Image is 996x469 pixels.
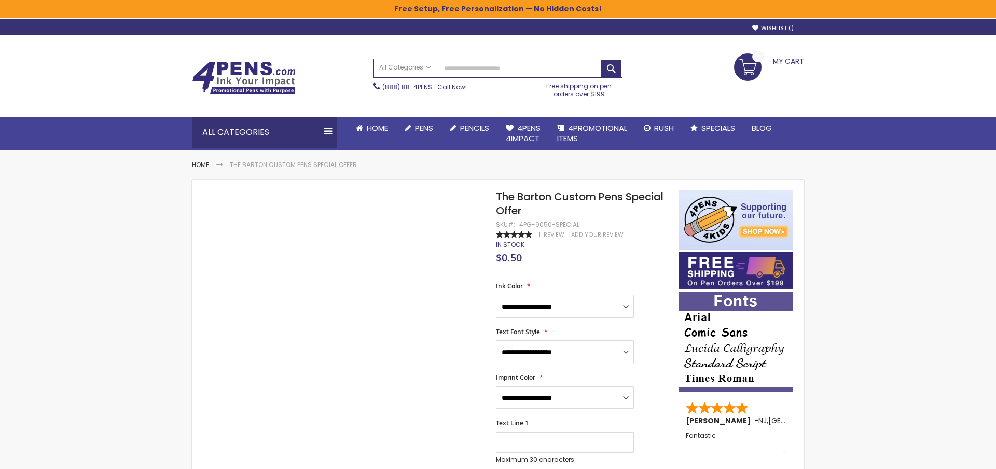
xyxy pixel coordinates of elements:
span: - , [754,416,845,426]
div: All Categories [192,117,337,148]
span: All Categories [379,63,431,72]
li: The Barton Custom Pens Special Offer [230,161,357,169]
span: Specials [701,122,735,133]
span: 4Pens 4impact [506,122,541,144]
span: 4PROMOTIONAL ITEMS [557,122,627,144]
span: The Barton Custom Pens Special Offer [496,189,663,218]
a: Blog [743,117,780,140]
div: Free shipping on pen orders over $199 [536,78,623,99]
a: Pencils [441,117,497,140]
span: 1 [539,231,541,239]
span: Blog [752,122,772,133]
span: In stock [496,240,524,249]
div: Fantastic [686,432,786,454]
span: Text Font Style [496,327,540,336]
a: Pens [396,117,441,140]
a: Wishlist [752,24,794,32]
div: 4PG-9050-SPECIAL [519,220,579,229]
span: Home [367,122,388,133]
a: 1 Review [539,231,566,239]
a: Rush [635,117,682,140]
a: 4Pens4impact [497,117,549,150]
div: Availability [496,241,524,249]
p: Maximum 30 characters [496,456,634,464]
span: $0.50 [496,251,522,265]
span: Imprint Color [496,373,535,382]
a: Home [348,117,396,140]
img: font-personalization-examples [679,292,793,392]
img: Free shipping on orders over $199 [679,252,793,289]
span: Rush [654,122,674,133]
span: Ink Color [496,282,523,291]
a: (888) 88-4PENS [382,82,432,91]
span: Review [544,231,564,239]
a: Home [192,160,209,169]
strong: SKU [496,220,515,229]
span: Text Line 1 [496,419,529,427]
a: All Categories [374,59,436,76]
div: 100% [496,231,532,238]
span: Pens [415,122,433,133]
img: 4Pens Custom Pens and Promotional Products [192,61,296,94]
span: - Call Now! [382,82,467,91]
a: 4PROMOTIONALITEMS [549,117,635,150]
a: Add Your Review [571,231,624,239]
a: Specials [682,117,743,140]
span: Pencils [460,122,489,133]
span: [PERSON_NAME] [686,416,754,426]
span: [GEOGRAPHIC_DATA] [768,416,845,426]
img: 4pens 4 kids [679,190,793,250]
span: NJ [758,416,767,426]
